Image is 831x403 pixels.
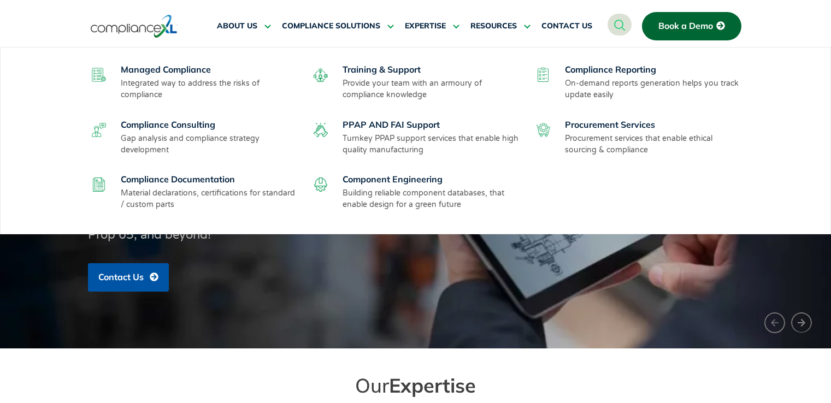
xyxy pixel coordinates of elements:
[565,78,744,100] p: On-demand reports generation helps you track update easily
[642,12,741,40] a: Book a Demo
[389,373,476,398] span: Expertise
[536,123,550,137] img: procurement-services.svg
[343,187,521,210] p: Building reliable component databases, that enable design for a green future
[121,119,215,130] a: Compliance Consulting
[282,21,380,31] span: COMPLIANCE SOLUTIONS
[92,177,106,192] img: compliance-documentation.svg
[470,13,531,39] a: RESOURCES
[470,21,517,31] span: RESOURCES
[343,133,521,156] p: Turnkey PPAP support services that enable high quality manufacturing
[92,123,106,137] img: compliance-consulting.svg
[217,13,271,39] a: ABOUT US
[565,119,655,130] a: Procurement Services
[217,21,257,31] span: ABOUT US
[541,13,592,39] a: CONTACT US
[121,133,299,156] p: Gap analysis and compliance strategy development
[565,133,744,156] p: Procurement services that enable ethical sourcing & compliance
[92,68,106,82] img: managed-compliance.svg
[121,174,235,185] a: Compliance Documentation
[565,64,656,75] a: Compliance Reporting
[88,263,169,292] a: Contact Us
[541,21,592,31] span: CONTACT US
[314,177,328,192] img: component-engineering.svg
[98,272,144,282] span: Contact Us
[658,21,713,31] span: Book a Demo
[536,68,550,82] img: compliance-reporting.svg
[110,373,722,398] h2: Our
[121,64,211,75] a: Managed Compliance
[608,14,632,35] a: navsearch-button
[343,64,421,75] a: Training & Support
[343,119,440,130] a: PPAP AND FAI Support
[343,174,443,185] a: Component Engineering
[314,68,328,82] img: training-support.svg
[405,21,446,31] span: EXPERTISE
[405,13,459,39] a: EXPERTISE
[343,78,521,100] p: Provide your team with an armoury of compliance knowledge
[314,123,328,137] img: ppaf-fai.svg
[91,14,178,39] img: logo-one.svg
[121,187,299,210] p: Material declarations, certifications for standard / custom parts
[121,78,299,100] p: Integrated way to address the risks of compliance
[282,13,394,39] a: COMPLIANCE SOLUTIONS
